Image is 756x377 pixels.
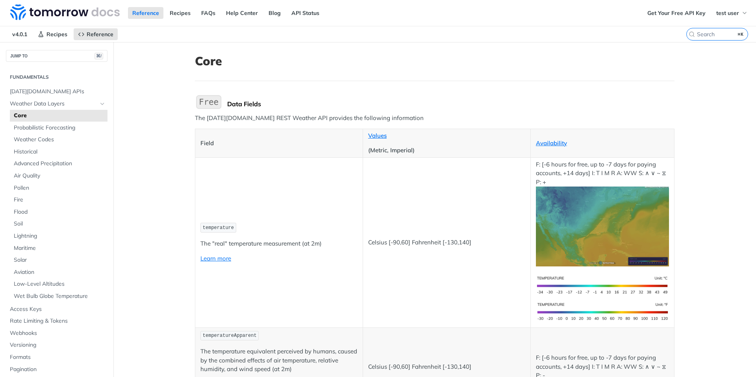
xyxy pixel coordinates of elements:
[10,317,106,325] span: Rate Limiting & Tokens
[6,327,107,339] a: Webhooks
[200,255,231,262] a: Learn more
[10,110,107,122] a: Core
[14,280,106,288] span: Low-Level Altitudes
[736,30,746,38] kbd: ⌘K
[6,339,107,351] a: Versioning
[10,278,107,290] a: Low-Level Altitudes
[14,292,106,300] span: Wet Bulb Globe Temperature
[10,329,106,337] span: Webhooks
[6,74,107,81] h2: Fundamentals
[6,86,107,98] a: [DATE][DOMAIN_NAME] APIs
[10,218,107,230] a: Soil
[14,124,106,132] span: Probabilistic Forecasting
[10,242,107,254] a: Maritime
[10,194,107,206] a: Fire
[6,50,107,62] button: JUMP TO⌘/
[10,206,107,218] a: Flood
[14,256,106,264] span: Solar
[712,7,752,19] button: test user
[200,347,358,374] p: The temperature equivalent perceived by humans, caused by the combined effects of air temperature...
[14,196,106,204] span: Fire
[87,31,113,38] span: Reference
[10,341,106,349] span: Versioning
[368,146,525,155] p: (Metric, Imperial)
[10,305,106,313] span: Access Keys
[536,222,669,230] span: Expand image
[14,112,106,120] span: Core
[14,268,106,276] span: Aviation
[195,114,674,123] p: The [DATE][DOMAIN_NAME] REST Weather API provides the following information
[74,28,118,40] a: Reference
[14,208,106,216] span: Flood
[536,307,669,315] span: Expand image
[10,366,106,373] span: Pagination
[6,315,107,327] a: Rate Limiting & Tokens
[10,254,107,266] a: Solar
[222,7,262,19] a: Help Center
[195,54,674,68] h1: Core
[264,7,285,19] a: Blog
[10,182,107,194] a: Pollen
[200,239,358,248] p: The "real" temperature measurement (at 2m)
[536,281,669,288] span: Expand image
[33,28,72,40] a: Recipes
[14,172,106,180] span: Air Quality
[99,101,106,107] button: Hide subpages for Weather Data Layers
[8,28,31,40] span: v4.0.1
[368,362,525,371] p: Celsius [-90,60] Fahrenheit [-130,140]
[643,7,710,19] a: Get Your Free API Key
[10,266,107,278] a: Aviation
[6,364,107,375] a: Pagination
[368,132,387,139] a: Values
[14,244,106,252] span: Maritime
[203,225,234,231] span: temperature
[536,139,567,147] a: Availability
[536,160,669,266] p: F: [-6 hours for free, up to -7 days for paying accounts, +14 days] I: T I M R A: WW S: ∧ ∨ ~ ⧖ P: +
[14,220,106,228] span: Soil
[165,7,195,19] a: Recipes
[197,7,220,19] a: FAQs
[716,9,739,17] span: test user
[10,146,107,158] a: Historical
[14,232,106,240] span: Lightning
[10,122,107,134] a: Probabilistic Forecasting
[46,31,67,38] span: Recipes
[14,184,106,192] span: Pollen
[94,53,103,59] span: ⌘/
[10,290,107,302] a: Wet Bulb Globe Temperature
[6,98,107,110] a: Weather Data LayersHide subpages for Weather Data Layers
[10,158,107,170] a: Advanced Precipitation
[10,134,107,146] a: Weather Codes
[6,351,107,363] a: Formats
[10,353,106,361] span: Formats
[14,160,106,168] span: Advanced Precipitation
[10,88,106,96] span: [DATE][DOMAIN_NAME] APIs
[10,100,97,108] span: Weather Data Layers
[10,230,107,242] a: Lightning
[14,148,106,156] span: Historical
[287,7,324,19] a: API Status
[128,7,163,19] a: Reference
[203,333,257,338] span: temperatureApparent
[10,170,107,182] a: Air Quality
[368,238,525,247] p: Celsius [-90,60] Fahrenheit [-130,140]
[689,31,695,37] svg: Search
[14,136,106,144] span: Weather Codes
[200,139,358,148] p: Field
[10,4,120,20] img: Tomorrow.io Weather API Docs
[6,303,107,315] a: Access Keys
[227,100,674,108] div: Data Fields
